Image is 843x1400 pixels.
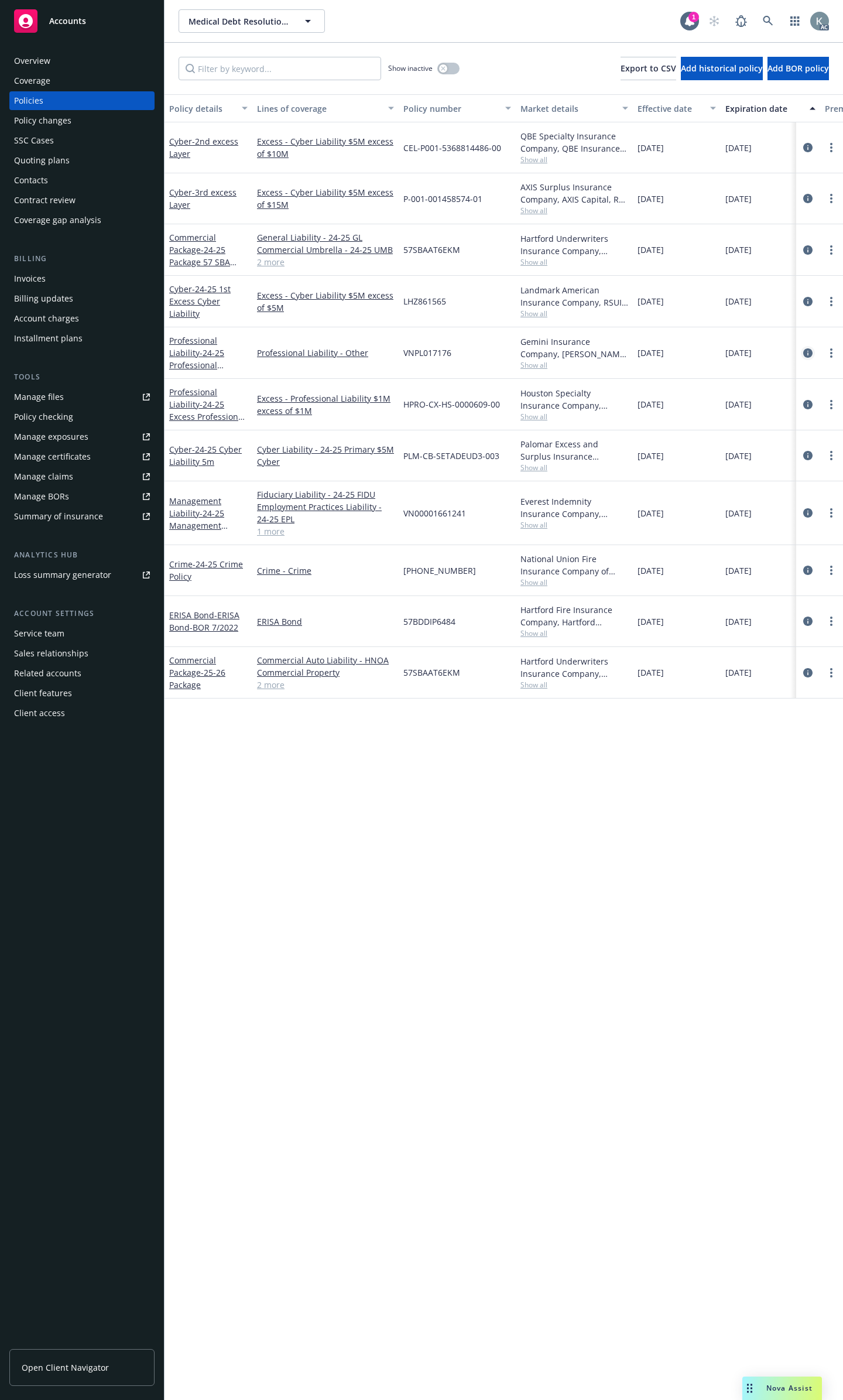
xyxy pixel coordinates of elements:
a: Commercial Package [169,655,225,690]
span: [DATE] [725,193,752,205]
span: [DATE] [725,295,752,307]
span: [DATE] [725,507,752,519]
a: circleInformation [801,243,815,257]
span: [DATE] [725,142,752,154]
span: Show all [520,628,628,638]
div: Contacts [14,171,48,190]
a: circleInformation [801,614,815,628]
a: Commercial Umbrella - 24-25 UMB [257,244,394,256]
div: Expiration date [725,102,803,115]
div: Manage exposures [14,427,88,446]
a: more [824,243,838,257]
div: QBE Specialty Insurance Company, QBE Insurance Group, RT Specialty Insurance Services, LLC (RSG S... [520,130,628,155]
span: [DATE] [638,615,664,628]
a: more [824,141,838,155]
a: Employment Practices Liability - 24-25 EPL [257,501,394,525]
span: Export to CSV [621,63,676,74]
a: 2 more [257,679,394,691]
span: LHZ861565 [403,295,446,307]
button: Policy details [165,94,252,122]
span: - 24-25 Crime Policy [169,559,243,582]
span: Show inactive [388,63,433,73]
a: Accounts [9,5,155,37]
div: Hartford Underwriters Insurance Company, Hartford Insurance Group [520,655,628,680]
a: Commercial Property [257,666,394,679]
span: [DATE] [638,666,664,679]
a: Coverage [9,71,155,90]
div: Billing [9,253,155,265]
a: circleInformation [801,506,815,520]
a: circleInformation [801,346,815,360]
span: Show all [520,577,628,587]
span: - 3rd excess Layer [169,187,237,210]
span: Open Client Navigator [22,1361,109,1374]
div: Related accounts [14,664,81,683]
span: - 24-25 Professional Liability 3m [169,347,224,383]
a: Manage exposures [9,427,155,446]
div: Drag to move [742,1377,757,1400]
span: Show all [520,206,628,215]
a: more [824,563,838,577]
span: [DATE] [725,615,752,628]
a: Manage files [9,388,155,406]
a: Coverage gap analysis [9,211,155,230]
a: Account charges [9,309,155,328]
div: Installment plans [14,329,83,348]
span: [DATE] [638,507,664,519]
div: Client access [14,704,65,723]
span: Medical Debt Resolution, Inc. [189,15,290,28]
a: circleInformation [801,141,815,155]
button: Expiration date [721,94,820,122]
div: Tools [9,371,155,383]
div: Client features [14,684,72,703]
a: circleInformation [801,398,815,412]
a: Contract review [9,191,155,210]
a: circleInformation [801,295,815,309]
div: Manage BORs [14,487,69,506]
a: Report a Bug [729,9,753,33]
a: more [824,449,838,463]
a: Excess - Cyber Liability $5M excess of $15M [257,186,394,211]
span: [DATE] [638,564,664,577]
button: Export to CSV [621,57,676,80]
a: Fiduciary Liability - 24-25 FIDU [257,488,394,501]
span: Show all [520,360,628,370]
button: Effective date [633,94,721,122]
a: more [824,506,838,520]
a: Search [756,9,780,33]
div: Hartford Fire Insurance Company, Hartford Insurance Group [520,604,628,628]
div: Coverage [14,71,50,90]
a: Commercial Package [169,232,230,280]
div: Invoices [14,269,46,288]
span: - 2nd excess Layer [169,136,238,159]
a: Professional Liability - Other [257,347,394,359]
span: Show all [520,412,628,422]
div: Coverage gap analysis [14,211,101,230]
span: HPRO-CX-HS-0000609-00 [403,398,500,410]
a: Policy checking [9,408,155,426]
div: Account settings [9,608,155,619]
a: Client features [9,684,155,703]
a: Cyber [169,136,238,159]
div: Account charges [14,309,79,328]
div: Lines of coverage [257,102,381,115]
a: Policies [9,91,155,110]
div: Effective date [638,102,703,115]
a: Start snowing [702,9,726,33]
div: Policies [14,91,43,110]
div: Manage claims [14,467,73,486]
a: Summary of insurance [9,507,155,526]
a: circleInformation [801,191,815,206]
div: Overview [14,52,50,70]
a: ERISA Bond [257,615,394,628]
button: Nova Assist [742,1377,822,1400]
span: Show all [520,520,628,530]
a: more [824,295,838,309]
a: more [824,666,838,680]
span: [DATE] [725,347,752,359]
div: Policy changes [14,111,71,130]
a: General Liability - 24-25 GL [257,231,394,244]
a: more [824,398,838,412]
span: [DATE] [725,450,752,462]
